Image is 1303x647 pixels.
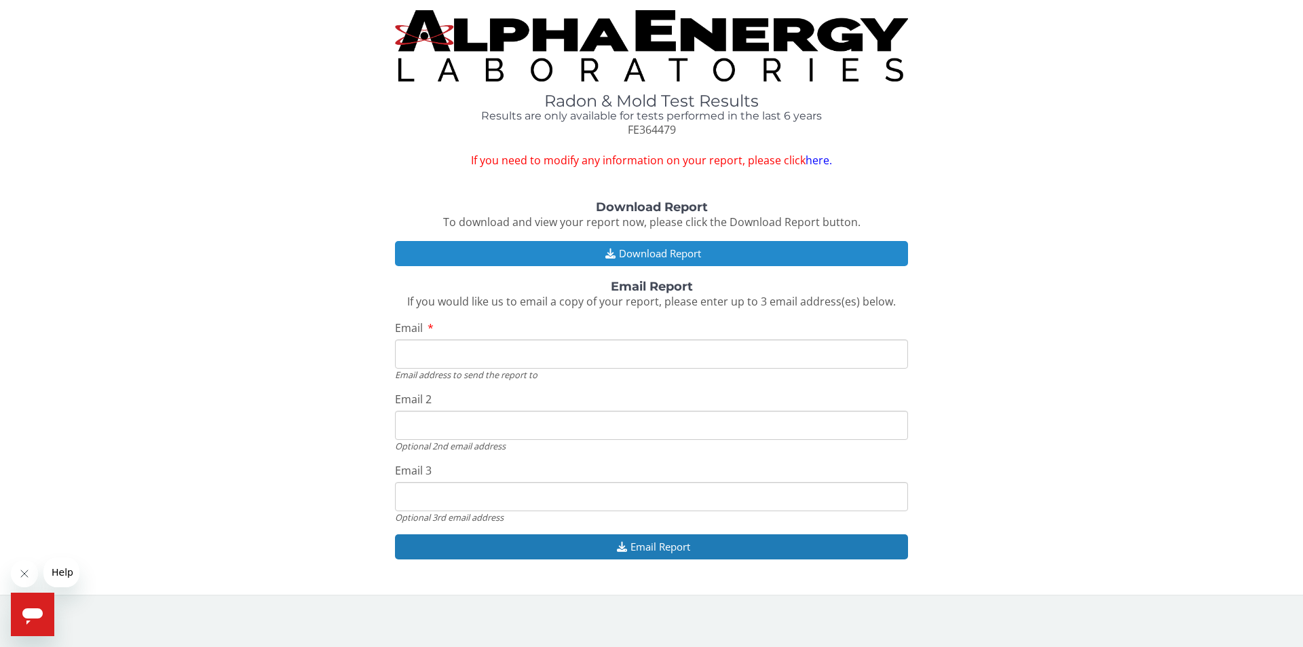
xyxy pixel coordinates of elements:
a: here. [806,153,832,168]
span: If you need to modify any information on your report, please click [395,153,908,168]
strong: Download Report [596,200,708,215]
h1: Radon & Mold Test Results [395,92,908,110]
iframe: Button to launch messaging window [11,593,54,636]
iframe: Message from company [43,557,79,587]
div: Email address to send the report to [395,369,908,381]
h4: Results are only available for tests performed in the last 6 years [395,110,908,122]
button: Email Report [395,534,908,559]
img: TightCrop.jpg [395,10,908,81]
span: Email 3 [395,463,432,478]
div: Optional 3rd email address [395,511,908,523]
span: To download and view your report now, please click the Download Report button. [443,215,861,229]
strong: Email Report [611,279,693,294]
span: Email [395,320,423,335]
span: Email 2 [395,392,432,407]
span: If you would like us to email a copy of your report, please enter up to 3 email address(es) below. [407,294,896,309]
button: Download Report [395,241,908,266]
iframe: Close message [11,560,38,587]
span: FE364479 [628,122,676,137]
div: Optional 2nd email address [395,440,908,452]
